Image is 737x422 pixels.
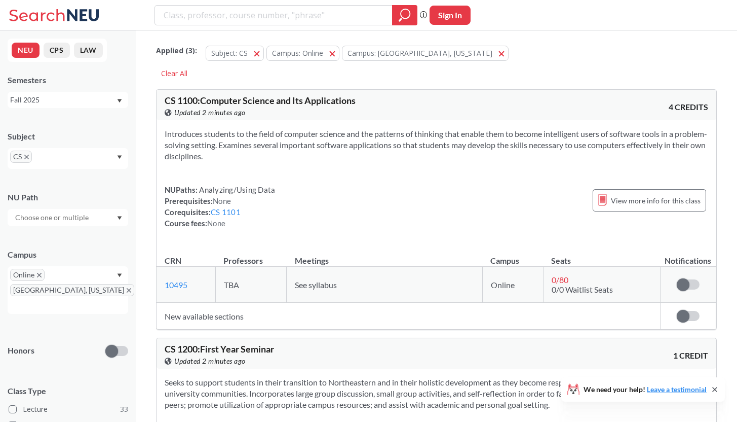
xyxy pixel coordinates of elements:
div: NUPaths: Prerequisites: Corequisites: Course fees: [165,184,275,229]
div: Fall 2025Dropdown arrow [8,92,128,108]
span: Analyzing/Using Data [198,185,275,194]
button: Campus: [GEOGRAPHIC_DATA], [US_STATE] [342,46,509,61]
p: Honors [8,345,34,357]
div: CRN [165,255,181,266]
span: 0 / 80 [552,275,568,285]
span: None [213,196,231,205]
button: NEU [12,43,40,58]
a: Leave a testimonial [647,385,707,394]
a: CS 1101 [211,207,241,217]
span: 0/0 Waitlist Seats [552,285,613,294]
svg: Dropdown arrow [117,155,122,159]
div: Subject [8,131,128,142]
span: Campus: [GEOGRAPHIC_DATA], [US_STATE] [347,48,492,58]
div: magnifying glass [392,5,417,25]
svg: Dropdown arrow [117,99,122,103]
span: Class Type [8,385,128,397]
div: Fall 2025 [10,94,116,105]
div: NU Path [8,192,128,203]
svg: X to remove pill [127,288,131,293]
button: LAW [74,43,103,58]
span: 4 CREDITS [669,101,708,113]
td: New available sections [157,303,660,330]
th: Seats [543,245,660,267]
button: Campus: Online [266,46,339,61]
input: Class, professor, course number, "phrase" [163,7,385,24]
th: Campus [482,245,543,267]
svg: Dropdown arrow [117,273,122,277]
td: TBA [215,267,287,303]
span: [GEOGRAPHIC_DATA], [US_STATE]X to remove pill [10,284,134,296]
button: Subject: CS [206,46,264,61]
span: 1 CREDIT [673,350,708,361]
span: None [207,219,225,228]
input: Choose one or multiple [10,212,95,224]
svg: Dropdown arrow [117,216,122,220]
span: Campus: Online [272,48,323,58]
button: Sign In [430,6,471,25]
th: Professors [215,245,287,267]
div: Clear All [156,66,192,81]
svg: magnifying glass [399,8,411,22]
svg: X to remove pill [37,273,42,277]
td: Online [482,267,543,303]
div: Campus [8,249,128,260]
th: Meetings [287,245,483,267]
span: CSX to remove pill [10,151,32,163]
span: CS 1200 : First Year Seminar [165,343,274,355]
th: Notifications [660,245,716,267]
span: Subject: CS [211,48,248,58]
label: Lecture [9,403,128,416]
span: Updated 2 minutes ago [174,356,246,367]
section: Introduces students to the field of computer science and the patterns of thinking that enable the... [165,128,708,162]
span: We need your help! [584,386,707,393]
span: OnlineX to remove pill [10,269,45,281]
div: CSX to remove pillDropdown arrow [8,148,128,169]
section: Seeks to support students in their transition to Northeastern and in their holistic development a... [165,377,708,410]
button: CPS [44,43,70,58]
div: OnlineX to remove pill[GEOGRAPHIC_DATA], [US_STATE]X to remove pillDropdown arrow [8,266,128,314]
span: Applied ( 3 ): [156,45,197,56]
span: 33 [120,404,128,415]
span: Updated 2 minutes ago [174,107,246,118]
svg: X to remove pill [24,155,29,159]
span: View more info for this class [611,194,701,207]
span: See syllabus [295,280,337,290]
div: Semesters [8,75,128,86]
div: Dropdown arrow [8,209,128,226]
span: CS 1100 : Computer Science and Its Applications [165,95,356,106]
a: 10495 [165,280,187,290]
